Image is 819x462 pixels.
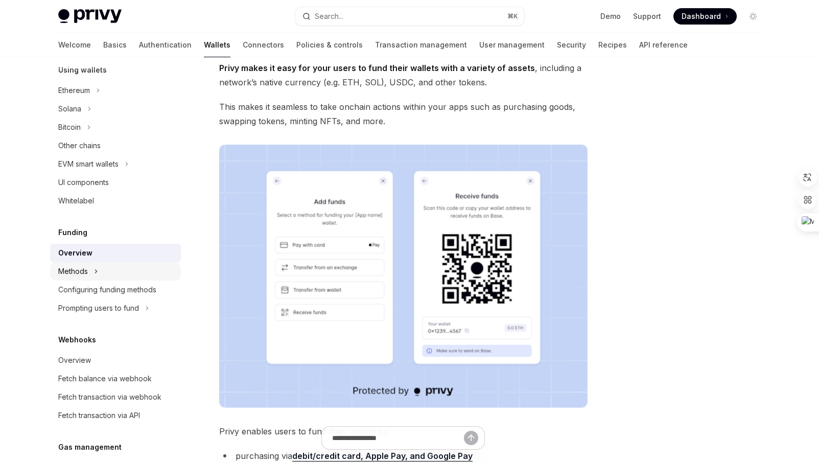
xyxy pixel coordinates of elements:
a: Fetch transaction via API [50,406,181,425]
div: Fetch balance via webhook [58,373,152,385]
span: , including a network’s native currency (e.g. ETH, SOL), USDC, and other tokens. [219,61,588,89]
a: Demo [600,11,621,21]
h5: Funding [58,226,87,239]
a: Welcome [58,33,91,57]
a: Overview [50,244,181,262]
a: Wallets [204,33,230,57]
h5: Gas management [58,441,122,453]
div: Prompting users to fund [58,302,139,314]
a: Overview [50,351,181,369]
a: Fetch balance via webhook [50,369,181,388]
button: Toggle dark mode [745,8,761,25]
a: Fetch transaction via webhook [50,388,181,406]
a: Policies & controls [296,33,363,57]
a: UI components [50,173,181,192]
a: Other chains [50,136,181,155]
strong: Privy makes it easy for your users to fund their wallets with a variety of assets [219,63,535,73]
button: Search...⌘K [295,7,524,26]
a: Basics [103,33,127,57]
span: ⌘ K [507,12,518,20]
a: Authentication [139,33,192,57]
a: Configuring funding methods [50,281,181,299]
div: Configuring funding methods [58,284,156,296]
div: EVM smart wallets [58,158,119,170]
div: Solana [58,103,81,115]
a: Dashboard [673,8,737,25]
a: Recipes [598,33,627,57]
div: Ethereum [58,84,90,97]
button: Send message [464,431,478,445]
div: Fetch transaction via API [58,409,140,422]
div: Overview [58,247,92,259]
a: Connectors [243,33,284,57]
div: Overview [58,354,91,366]
h5: Webhooks [58,334,96,346]
div: Methods [58,265,88,278]
a: User management [479,33,545,57]
a: Security [557,33,586,57]
a: Transaction management [375,33,467,57]
div: Search... [315,10,343,22]
span: Dashboard [682,11,721,21]
img: images/Funding.png [219,145,588,408]
img: light logo [58,9,122,24]
a: Whitelabel [50,192,181,210]
span: This makes it seamless to take onchain actions within your apps such as purchasing goods, swappin... [219,100,588,128]
div: Whitelabel [58,195,94,207]
div: UI components [58,176,109,189]
div: Fetch transaction via webhook [58,391,161,403]
a: Support [633,11,661,21]
div: Other chains [58,140,101,152]
a: API reference [639,33,688,57]
div: Bitcoin [58,121,81,133]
